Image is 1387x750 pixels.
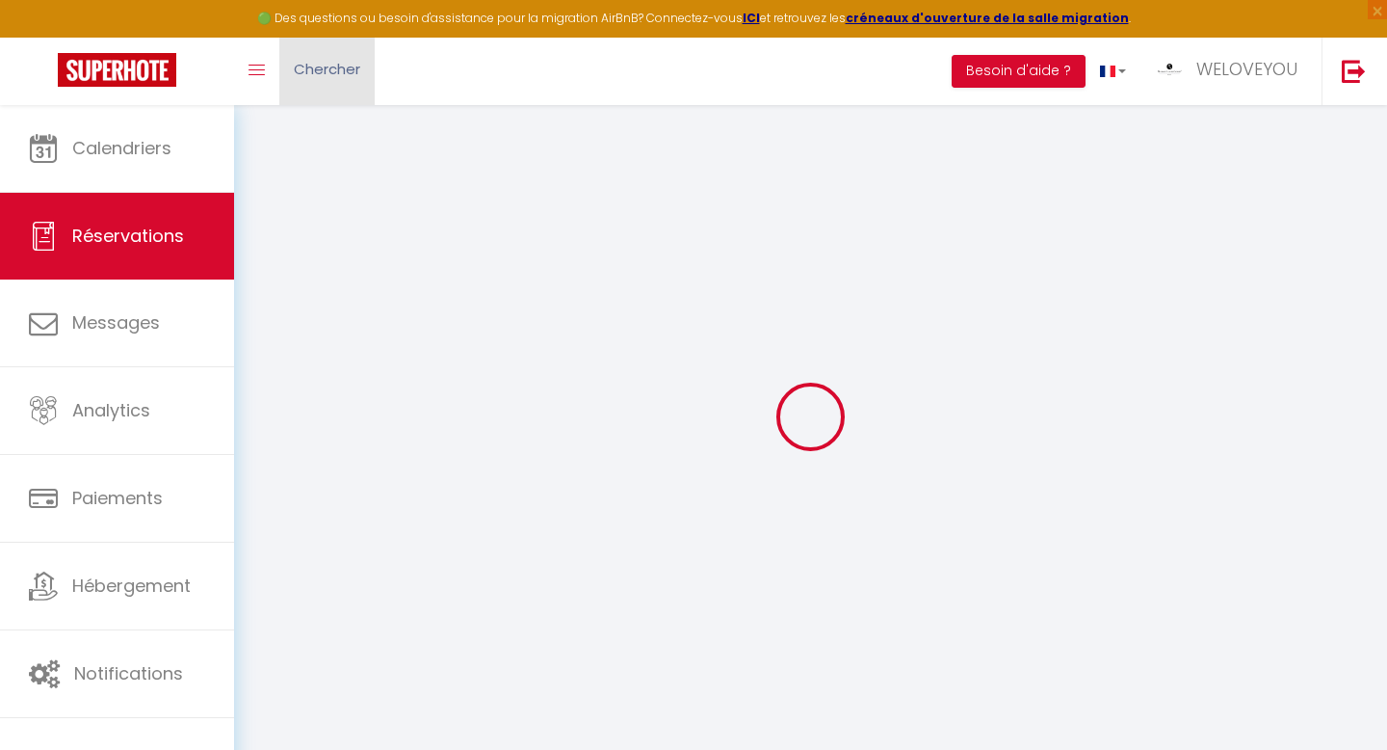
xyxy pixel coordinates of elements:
[72,310,160,335] span: Messages
[58,53,176,87] img: Super Booking
[72,574,191,598] span: Hébergement
[1140,38,1322,105] a: ... WELOVEYOU
[74,661,183,685] span: Notifications
[1196,57,1297,81] span: WELOVEYOU
[1342,59,1366,83] img: logout
[15,8,73,66] button: Ouvrir le widget de chat LiveChat
[1155,55,1184,84] img: ...
[952,55,1086,88] button: Besoin d'aide ?
[72,224,184,248] span: Réservations
[72,486,163,510] span: Paiements
[743,10,760,26] a: ICI
[279,38,375,105] a: Chercher
[294,59,360,79] span: Chercher
[846,10,1129,26] a: créneaux d'ouverture de la salle migration
[72,136,171,160] span: Calendriers
[72,398,150,422] span: Analytics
